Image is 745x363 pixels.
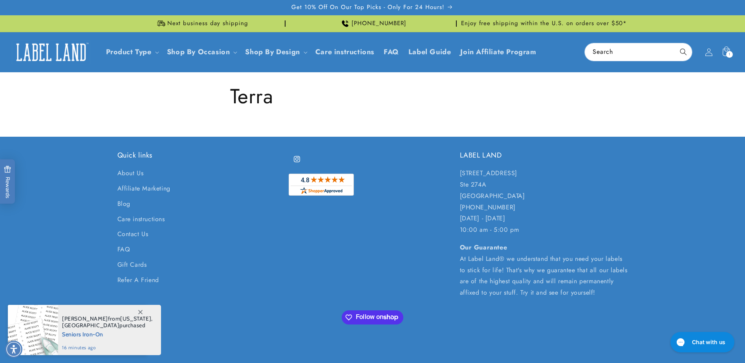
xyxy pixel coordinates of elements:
[5,341,22,358] div: Accessibility Menu
[117,168,144,181] a: About Us
[106,47,152,57] a: Product Type
[379,43,404,61] a: FAQ
[62,322,119,329] span: [GEOGRAPHIC_DATA]
[460,243,507,252] strong: Our Guarantee
[384,48,399,57] span: FAQ
[117,196,130,212] a: Blog
[117,212,165,227] a: Care instructions
[230,83,515,110] h1: Terra
[117,273,159,288] a: Refer A Friend
[289,15,457,32] div: Announcement
[101,43,162,61] summary: Product Type
[404,43,456,61] a: Label Guide
[460,151,628,160] h2: LABEL LAND
[167,20,248,27] span: Next business day shipping
[460,15,628,32] div: Announcement
[240,43,310,61] summary: Shop By Design
[162,43,241,61] summary: Shop By Occasion
[456,43,541,61] a: Join Affiliate Program
[117,15,286,32] div: Announcement
[408,48,451,57] span: Label Guide
[666,329,737,355] iframe: Gorgias live chat messenger
[460,242,628,299] p: At Label Land® we understand that you need your labels to stick for life! That's why we guarantee...
[245,47,300,57] a: Shop By Design
[117,151,286,160] h2: Quick links
[62,315,153,329] span: from , purchased
[117,181,170,196] a: Affiliate Marketing
[4,166,11,198] span: Rewards
[117,227,148,242] a: Contact Us
[460,48,536,57] span: Join Affiliate Program
[351,20,406,27] span: [PHONE_NUMBER]
[167,48,230,57] span: Shop By Occasion
[289,174,354,196] img: Customer Reviews
[460,168,628,236] p: [STREET_ADDRESS] Ste 274A [GEOGRAPHIC_DATA] [PHONE_NUMBER] [DATE] - [DATE] 10:00 am - 5:00 pm
[291,4,445,11] span: Get 10% Off On Our Top Picks - Only For 24 Hours!
[311,43,379,61] a: Care instructions
[315,48,374,57] span: Care instructions
[117,242,130,257] a: FAQ
[729,51,730,58] span: 1
[62,315,108,322] span: [PERSON_NAME]
[12,40,90,64] img: Label Land
[120,315,151,322] span: [US_STATE]
[9,37,93,67] a: Label Land
[461,20,627,27] span: Enjoy free shipping within the U.S. on orders over $50*
[117,257,147,273] a: Gift Cards
[675,43,692,60] button: Search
